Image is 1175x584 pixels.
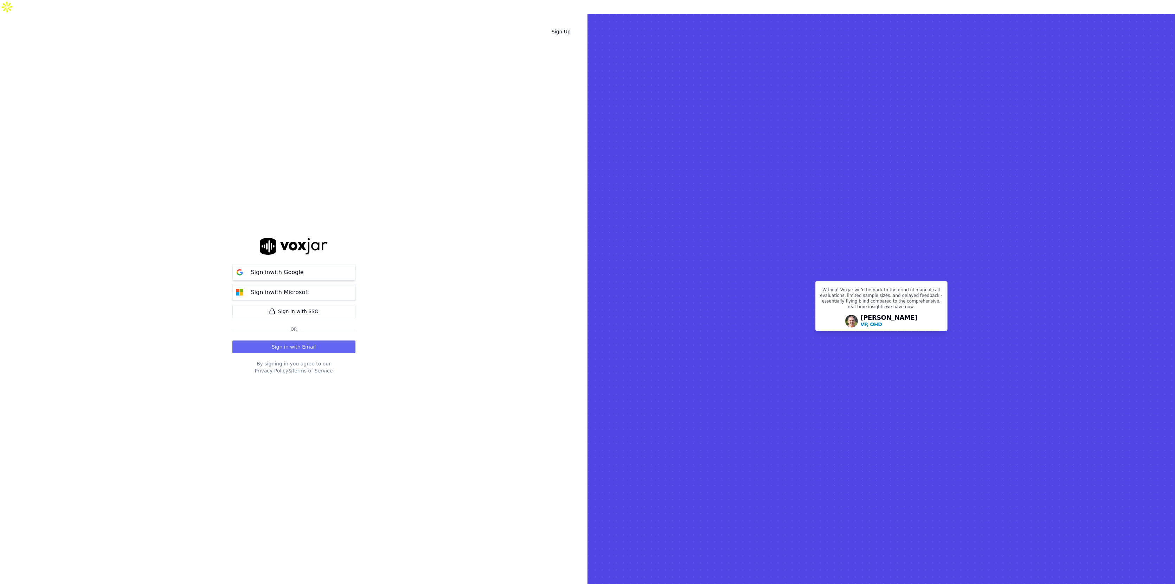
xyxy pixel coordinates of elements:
[845,315,858,327] img: Avatar
[255,367,288,374] button: Privacy Policy
[251,268,304,277] p: Sign in with Google
[232,265,355,280] button: Sign inwith Google
[861,314,918,328] div: [PERSON_NAME]
[232,305,355,318] a: Sign in with SSO
[232,360,355,374] div: By signing in you agree to our &
[251,288,309,297] p: Sign in with Microsoft
[233,285,247,299] img: microsoft Sign in button
[233,265,247,279] img: google Sign in button
[232,340,355,353] button: Sign in with Email
[546,25,576,38] a: Sign Up
[232,285,355,300] button: Sign inwith Microsoft
[861,321,882,328] p: VP, OHD
[260,238,328,254] img: logo
[292,367,333,374] button: Terms of Service
[288,326,300,332] span: Or
[820,287,943,312] p: Without Voxjar we’d be back to the grind of manual call evaluations, limited sample sizes, and de...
